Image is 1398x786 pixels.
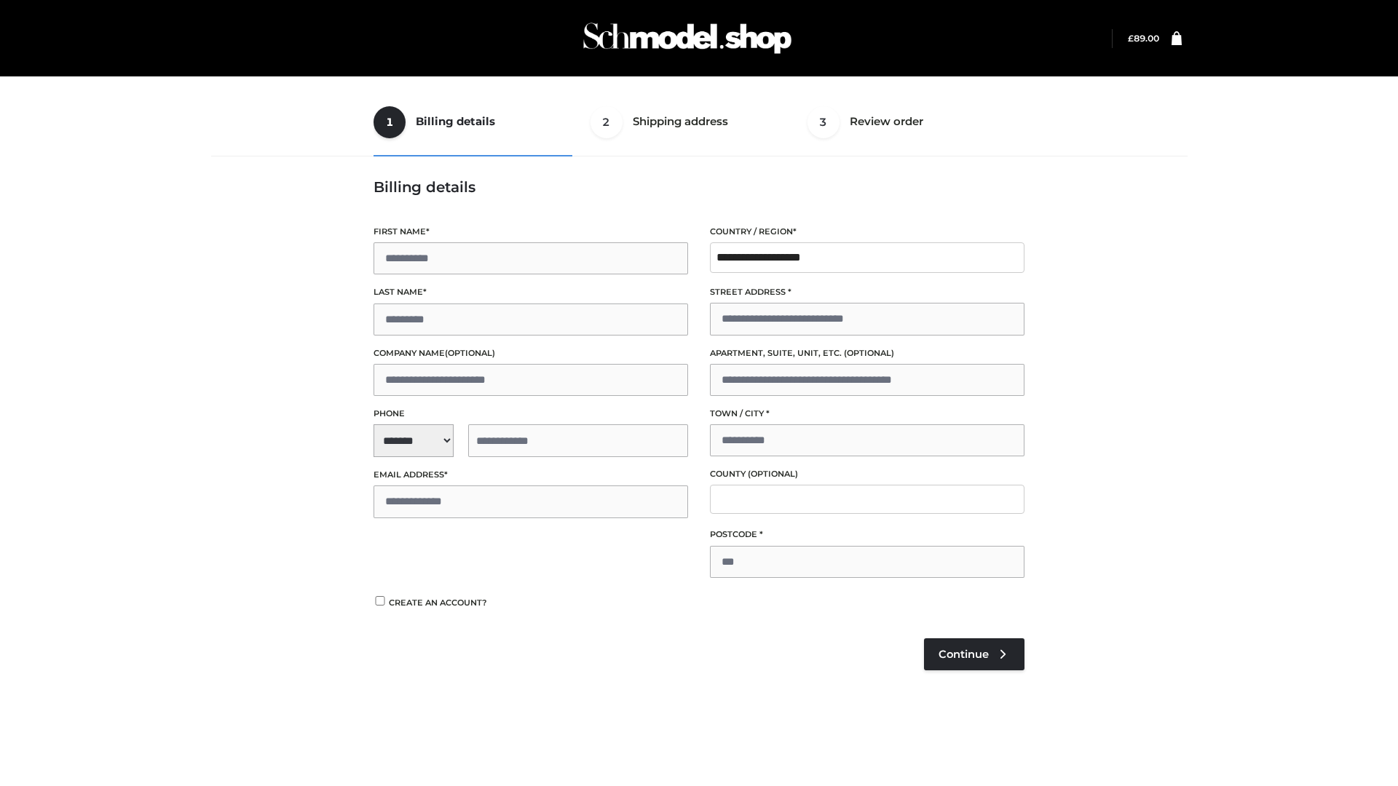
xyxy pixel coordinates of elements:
[710,346,1024,360] label: Apartment, suite, unit, etc.
[1128,33,1159,44] a: £89.00
[374,225,688,239] label: First name
[374,178,1024,196] h3: Billing details
[748,469,798,479] span: (optional)
[710,528,1024,541] label: Postcode
[844,348,894,358] span: (optional)
[374,346,688,360] label: Company name
[445,348,495,358] span: (optional)
[710,467,1024,481] label: County
[374,468,688,482] label: Email address
[374,285,688,299] label: Last name
[924,638,1024,670] a: Continue
[389,598,487,608] span: Create an account?
[1128,33,1134,44] span: £
[374,596,387,606] input: Create an account?
[939,648,989,661] span: Continue
[710,407,1024,421] label: Town / City
[710,225,1024,239] label: Country / Region
[374,407,688,421] label: Phone
[710,285,1024,299] label: Street address
[1128,33,1159,44] bdi: 89.00
[578,9,797,67] img: Schmodel Admin 964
